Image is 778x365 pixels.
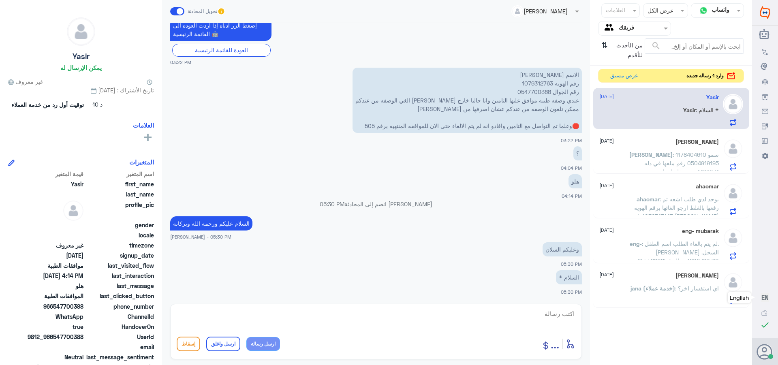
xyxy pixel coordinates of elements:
span: ahaomar [637,196,660,203]
h5: eng- mubarak [682,228,719,235]
img: defaultAdmin.png [63,201,83,221]
span: 2025-05-24T14:13:43.214Z [25,251,83,260]
span: true [25,322,83,331]
button: EN [761,293,769,302]
span: EN [761,294,769,301]
span: 05:30 PM [561,261,582,267]
img: yourTeam.svg [605,22,617,34]
span: gender [85,221,154,229]
span: HandoverOn [85,322,154,331]
span: 2025-08-17T13:14:58.178Z [25,271,83,280]
span: 966547700388 [25,302,83,311]
span: موافقات الطبية [25,261,83,270]
span: 2 [25,312,83,321]
span: الموافقات الطبية [25,292,83,300]
h5: ابوالوليد [675,139,719,145]
span: توقيت أول رد من خدمة العملاء [11,100,84,109]
p: 17/8/2025, 5:30 PM [170,216,252,231]
span: null [25,221,83,229]
div: العلامات [605,6,625,16]
img: defaultAdmin.png [67,18,95,45]
p: 17/8/2025, 4:14 PM [569,174,582,188]
span: : يوجد لدي طلب اشعه تم رفعها بالغلط ارجو الغائها برقم الهويه 1036745147 باسم [PERSON_NAME] [629,196,719,220]
span: [DATE] [599,93,614,100]
p: [PERSON_NAME] انضم إلى المحادثة [170,200,582,208]
span: English [730,294,749,301]
span: null [25,343,83,351]
span: 03:22 PM [170,59,191,66]
img: defaultAdmin.png [723,183,743,203]
span: last_interaction [85,271,154,280]
span: ... [551,336,559,351]
span: تحويل المحادثة [188,8,217,15]
span: last_visited_flow [85,261,154,270]
span: profile_pic [85,201,154,219]
span: 9812_966547700388 [25,333,83,341]
img: defaultAdmin.png [723,228,743,248]
button: ارسل رسالة [246,337,280,351]
p: 17/8/2025, 3:22 PM [353,68,582,133]
h5: Yasir [706,94,719,101]
span: 05:30 PM [561,289,582,295]
span: phone_number [85,302,154,311]
span: هلو [25,282,83,290]
span: ChannelId [85,312,154,321]
span: last_message [85,282,154,290]
button: ... [551,335,559,353]
span: تاريخ الأشتراك : [DATE] [8,86,154,94]
button: ارسل واغلق [206,337,240,351]
p: 17/8/2025, 3:22 PM [170,18,271,41]
span: last_name [85,190,154,199]
img: Widebot Logo [760,6,770,19]
span: Yasir [25,180,83,188]
input: ابحث بالإسم أو المكان أو إلخ.. [645,39,744,53]
img: whatsapp.png [697,4,710,17]
p: 17/8/2025, 5:30 PM [543,242,582,256]
p: 17/8/2025, 4:04 PM [573,146,582,160]
span: null [25,231,83,239]
span: last_message_sentiment [85,353,154,361]
span: [DATE] [599,137,614,145]
span: jana (خدمة عملاء) [631,285,675,292]
button: إسقاط [177,337,200,351]
p: 17/8/2025, 5:30 PM [556,270,582,284]
img: defaultAdmin.png [723,94,743,114]
h6: يمكن الإرسال له [60,64,102,71]
span: : السلام * [696,107,719,113]
button: الصورة الشخصية [757,344,773,359]
span: قيمة المتغير [25,170,83,178]
i: check [760,320,770,330]
span: [DATE] [599,182,614,189]
span: 03:22 PM [561,138,582,143]
span: : سمو 1178404610 0504919195 رقم ملفها في دله 1499031 بنتي تخلع اسنان و[PERSON_NAME] قبل طلب والثا... [630,151,719,235]
span: locale [85,231,154,239]
span: 0 [25,353,83,361]
span: first_name [85,180,154,188]
span: : لم يتم بالغاء الطلب اسم الطفل. [PERSON_NAME] السجل. 1202366710 جوال. 0555280857 [637,240,719,264]
span: 04:04 PM [561,165,582,171]
span: [DATE] [599,226,614,234]
span: من الأحدث للأقدم [611,38,645,62]
span: search [651,41,661,51]
span: وارد 1 رساله جديده [686,72,724,79]
h5: ahaomar [696,183,719,190]
span: 04:14 PM [562,193,582,199]
div: العودة للقائمة الرئيسية [172,44,271,56]
span: [DATE] [599,271,614,278]
button: عرض مسبق [607,69,641,83]
span: eng- [630,240,642,247]
span: [PERSON_NAME] [629,151,673,158]
span: : اي استفسار اخر؟ [675,285,719,292]
span: email [85,343,154,351]
span: last_clicked_button [85,292,154,300]
h5: Amjad Alyahya [675,272,719,279]
span: 05:30 PM [320,201,344,207]
span: Yasir [683,107,696,113]
img: defaultAdmin.png [723,139,743,159]
span: timezone [85,241,154,250]
h5: Yasir [73,52,90,61]
span: غير معروف [25,241,83,250]
span: UserId [85,333,154,341]
span: اسم المتغير [85,170,154,178]
span: 10 د [87,98,109,112]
